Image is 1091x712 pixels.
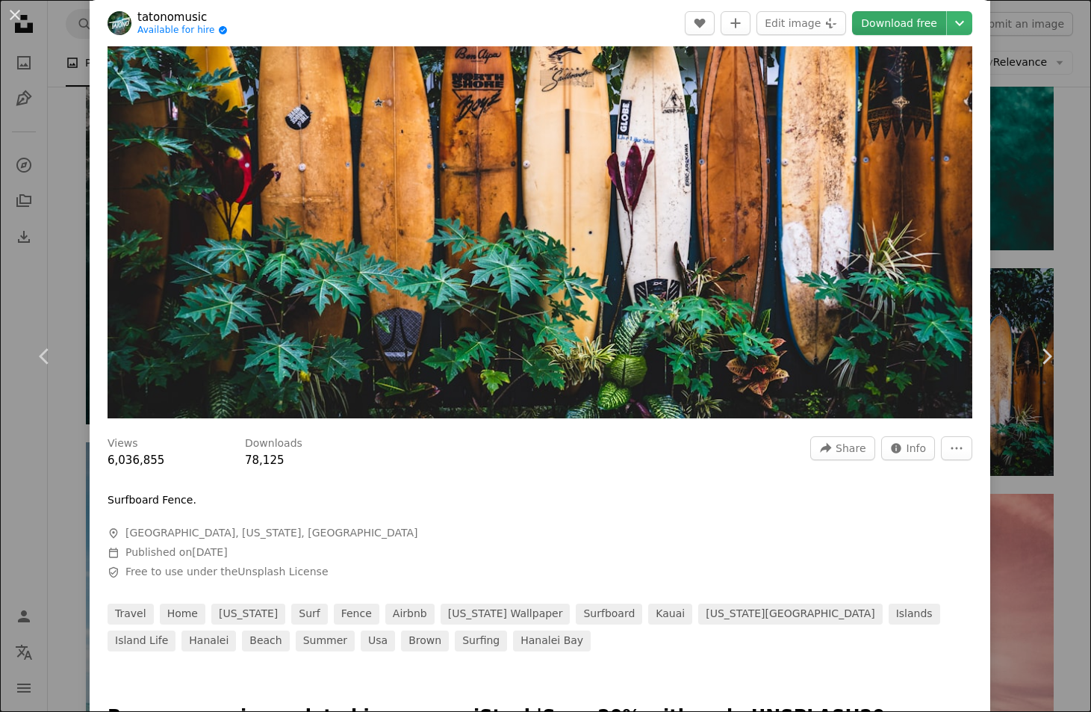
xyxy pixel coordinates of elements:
img: Go to tatonomusic's profile [108,11,131,35]
button: Share this image [810,436,874,460]
button: Edit image [756,11,846,35]
a: [US_STATE][GEOGRAPHIC_DATA] [698,604,882,625]
a: [US_STATE] wallpaper [441,604,571,625]
span: [GEOGRAPHIC_DATA], [US_STATE], [GEOGRAPHIC_DATA] [125,526,417,541]
a: brown [401,631,449,651]
button: Stats about this image [881,436,936,460]
span: Info [907,437,927,459]
button: Like [685,11,715,35]
span: Share [836,437,865,459]
a: travel [108,604,154,625]
a: hanalei bay [513,631,591,651]
a: summer [296,631,355,651]
span: 78,125 [245,453,285,467]
a: Download free [852,11,946,35]
time: April 16, 2020 at 1:18:34 AM GMT+1 [192,546,227,558]
button: Add to Collection [721,11,750,35]
a: surf [291,604,327,625]
span: Published on [125,546,228,558]
span: 6,036,855 [108,453,164,467]
a: beach [242,631,289,651]
p: Surfboard Fence. [108,493,196,508]
button: Choose download size [947,11,972,35]
a: islands [889,604,940,625]
a: usa [361,631,395,651]
button: More Actions [941,436,972,460]
span: Free to use under the [125,565,329,580]
a: home [160,604,205,625]
a: Unsplash License [237,566,328,578]
h3: Views [108,436,138,451]
a: hanalei [181,631,236,651]
a: Available for hire [137,25,228,37]
h3: Downloads [245,436,302,451]
a: [US_STATE] [211,604,285,625]
a: fence [334,604,379,625]
a: Next [1001,285,1091,428]
a: surfboard [576,604,642,625]
a: kauai [648,604,692,625]
a: tatonomusic [137,10,228,25]
a: surfing [455,631,507,651]
a: airbnb [385,604,435,625]
a: island life [108,631,175,651]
